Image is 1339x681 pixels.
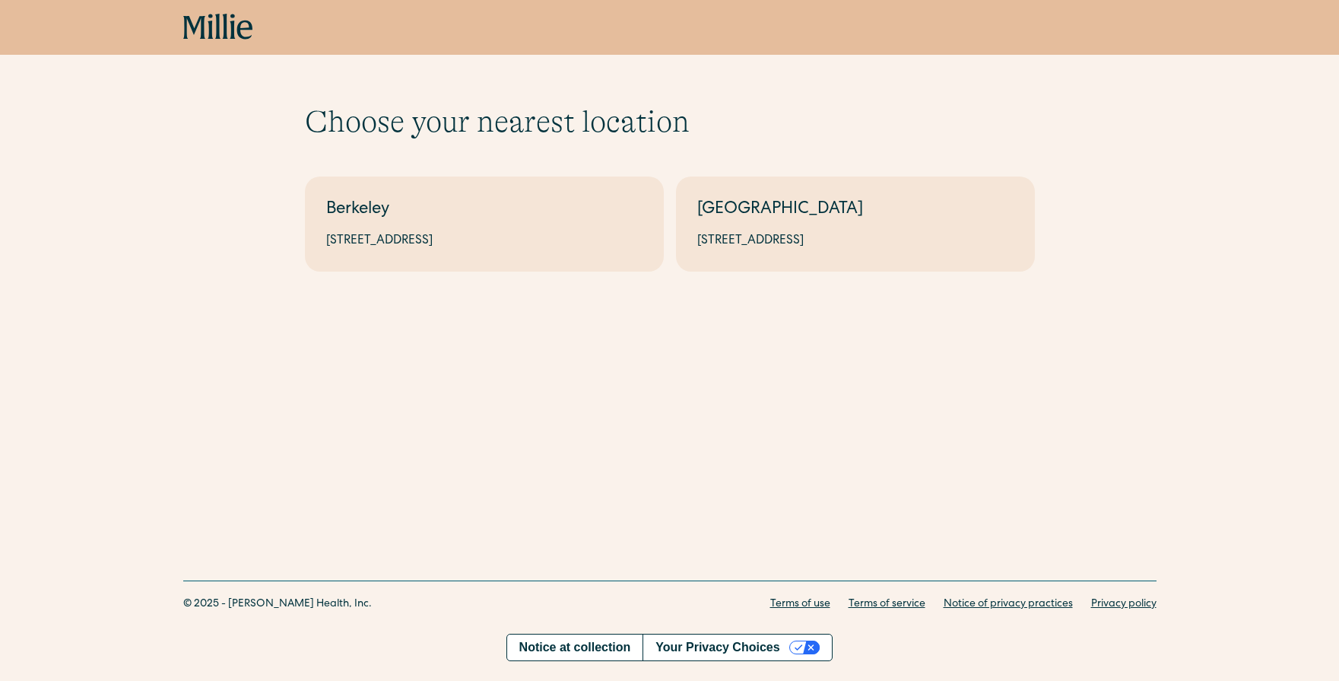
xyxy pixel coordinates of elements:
div: [STREET_ADDRESS] [697,232,1014,250]
a: Privacy policy [1091,597,1157,613]
h1: Choose your nearest location [305,103,1035,140]
button: Your Privacy Choices [643,635,832,660]
div: [STREET_ADDRESS] [326,232,643,250]
a: Notice at collection [507,635,643,660]
a: home [183,14,253,41]
a: Terms of use [770,597,830,613]
div: Berkeley [326,198,643,223]
div: © 2025 - [PERSON_NAME] Health, Inc. [183,597,372,613]
a: [GEOGRAPHIC_DATA][STREET_ADDRESS] [676,177,1035,272]
a: Notice of privacy practices [944,597,1073,613]
div: [GEOGRAPHIC_DATA] [697,198,1014,223]
a: Berkeley[STREET_ADDRESS] [305,177,664,272]
a: Terms of service [849,597,925,613]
